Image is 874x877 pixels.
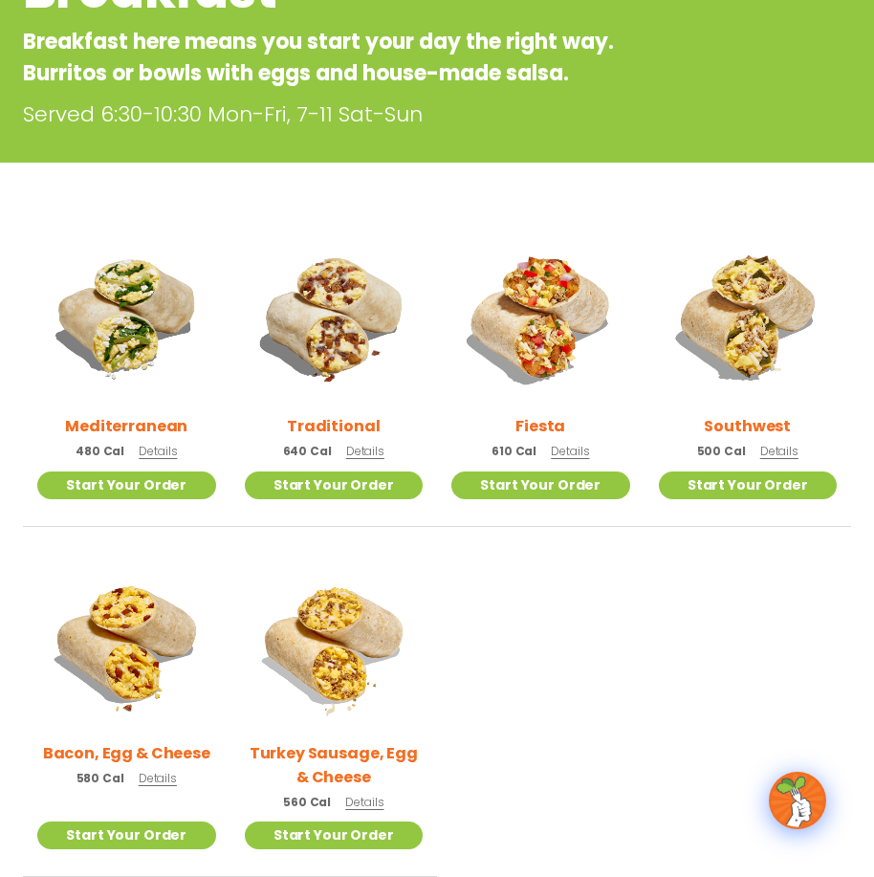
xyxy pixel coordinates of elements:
[37,556,216,734] img: Product photo for Bacon, Egg & Cheese
[139,770,177,786] span: Details
[283,794,331,811] span: 560 Cal
[37,228,216,406] img: Product photo for Mediterranean Breakfast Burrito
[245,741,424,789] h2: Turkey Sausage, Egg & Cheese
[76,443,124,460] span: 480 Cal
[65,414,187,438] h2: Mediterranean
[76,770,124,787] span: 580 Cal
[23,99,851,130] p: Served 6:30-10:30 Mon-Fri, 7-11 Sat-Sun
[245,228,424,406] img: Product photo for Traditional
[659,471,838,499] a: Start Your Order
[287,414,380,438] h2: Traditional
[704,414,791,438] h2: Southwest
[346,443,384,459] span: Details
[43,741,210,765] h2: Bacon, Egg & Cheese
[37,471,216,499] a: Start Your Order
[37,822,216,849] a: Start Your Order
[515,414,565,438] h2: Fiesta
[760,443,798,459] span: Details
[659,228,838,406] img: Product photo for Southwest
[283,443,332,460] span: 640 Cal
[245,471,424,499] a: Start Your Order
[451,228,630,406] img: Product photo for Fiesta
[697,443,746,460] span: 500 Cal
[771,774,824,827] img: wpChatIcon
[345,794,383,810] span: Details
[23,26,697,89] p: Breakfast here means you start your day the right way. Burritos or bowls with eggs and house-made...
[139,443,177,459] span: Details
[492,443,536,460] span: 610 Cal
[551,443,589,459] span: Details
[245,822,424,849] a: Start Your Order
[245,556,424,734] img: Product photo for Turkey Sausage, Egg & Cheese
[451,471,630,499] a: Start Your Order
